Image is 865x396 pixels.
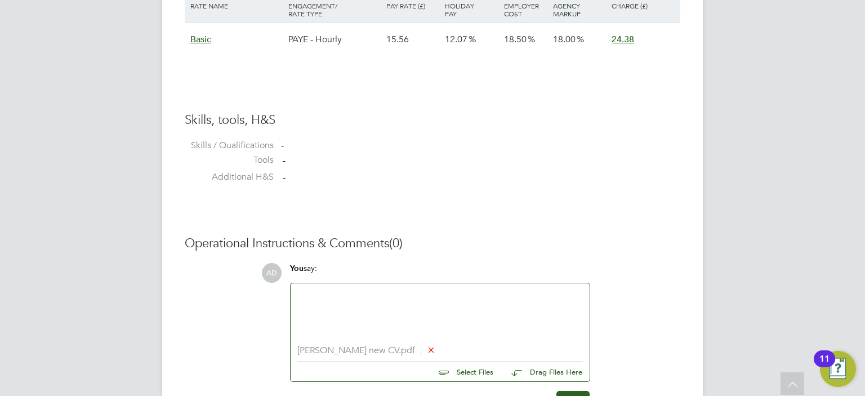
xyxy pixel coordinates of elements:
span: Basic [190,34,211,45]
label: Skills / Qualifications [185,140,274,152]
span: - [283,172,286,183]
button: Open Resource Center, 11 new notifications [820,351,856,387]
label: Additional H&S [185,171,274,183]
h3: Operational Instructions & Comments [185,235,680,252]
div: 15.56 [384,23,442,56]
span: 24.38 [612,34,634,45]
span: AD [262,263,282,283]
div: - [281,140,680,152]
span: 18.00 [553,34,576,45]
button: Drag Files Here [502,361,583,384]
span: 18.50 [504,34,527,45]
div: PAYE - Hourly [286,23,384,56]
span: 12.07 [445,34,467,45]
span: (0) [389,235,403,251]
label: Tools [185,154,274,166]
h3: Skills, tools, H&S [185,112,680,128]
span: You [290,264,304,273]
div: 11 [819,359,830,373]
li: [PERSON_NAME] new CV.pdf [297,345,583,356]
span: - [283,155,286,166]
div: say: [290,263,590,283]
